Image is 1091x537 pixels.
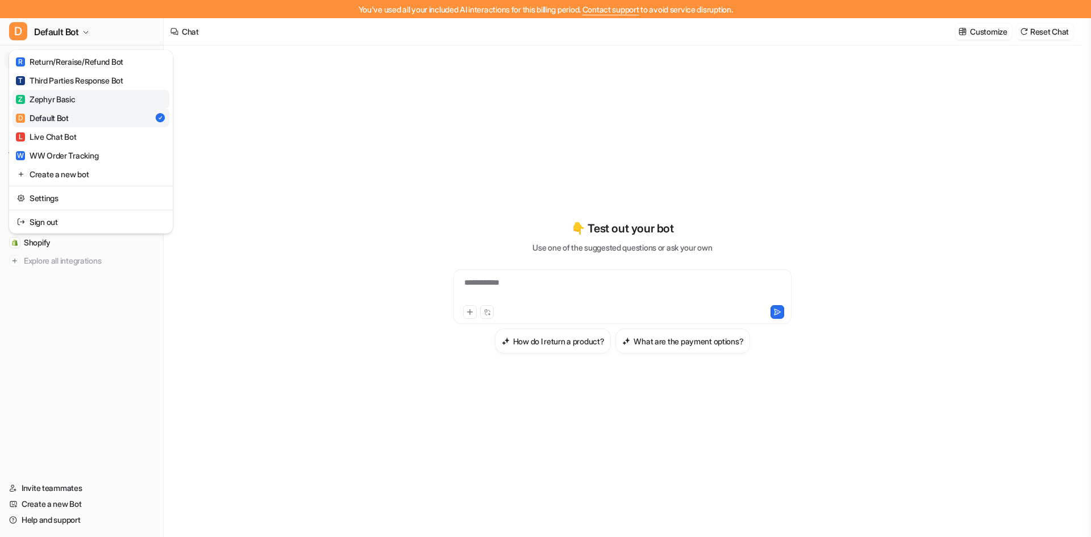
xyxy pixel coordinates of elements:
div: DDefault Bot [9,50,173,234]
div: Live Chat Bot [16,131,76,143]
div: Default Bot [16,112,69,124]
span: W [16,151,25,160]
div: Third Parties Response Bot [16,74,123,86]
div: Zephyr Basic [16,93,76,105]
span: Default Bot [34,24,79,40]
img: reset [17,168,25,180]
div: Return/Reraise/Refund Bot [16,56,123,68]
span: D [16,114,25,123]
a: Sign out [13,213,169,231]
span: R [16,57,25,66]
img: reset [17,216,25,228]
a: Settings [13,189,169,207]
span: Z [16,95,25,104]
a: Create a new bot [13,165,169,184]
span: T [16,76,25,85]
span: L [16,132,25,141]
div: WW Order Tracking [16,149,98,161]
span: D [9,22,27,40]
img: reset [17,192,25,204]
